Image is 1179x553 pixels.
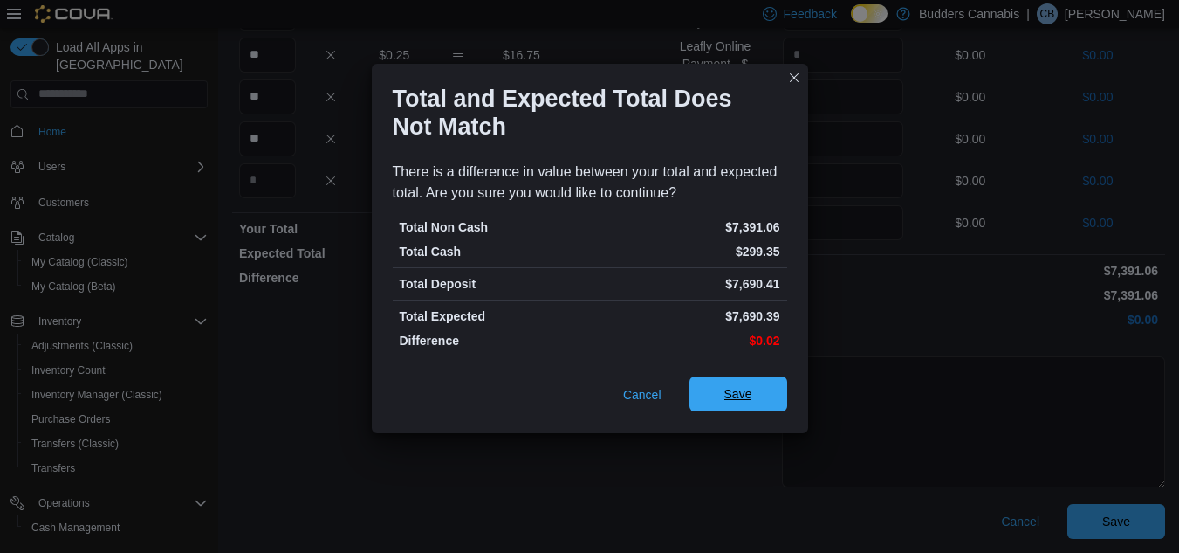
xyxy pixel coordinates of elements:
[400,243,586,260] p: Total Cash
[689,377,787,411] button: Save
[400,275,586,293] p: Total Deposit
[623,386,661,404] span: Cancel
[400,218,586,236] p: Total Non Cash
[593,243,780,260] p: $299.35
[393,85,773,141] h1: Total and Expected Total Does Not Match
[593,308,780,325] p: $7,690.39
[593,332,780,349] p: $0.02
[400,308,586,325] p: Total Expected
[784,67,805,88] button: Closes this modal window
[400,332,586,349] p: Difference
[724,385,752,403] span: Save
[593,218,780,236] p: $7,391.06
[393,162,787,204] div: There is a difference in value between your total and expected total. Are you sure you would like...
[593,275,780,293] p: $7,690.41
[616,377,668,412] button: Cancel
